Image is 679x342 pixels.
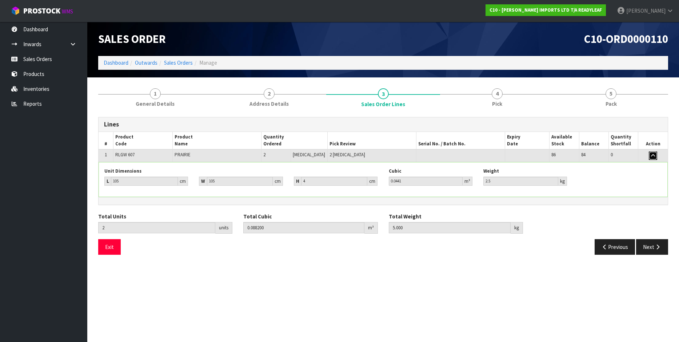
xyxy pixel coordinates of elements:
span: Pick [492,100,502,108]
th: Quantity Shortfall [608,132,638,149]
label: Total Cubic [243,213,272,220]
input: Length [111,177,178,186]
a: Sales Orders [164,59,193,66]
span: Manage [199,59,217,66]
label: Total Weight [389,213,422,220]
span: Pack [606,100,617,108]
div: m³ [463,177,472,186]
th: # [99,132,113,149]
input: Total Cubic [243,222,364,233]
input: Width [207,177,272,186]
label: Weight [483,168,499,174]
img: cube-alt.png [11,6,20,15]
a: Outwards [135,59,157,66]
span: 86 [551,152,556,158]
th: Product Code [113,132,173,149]
span: C10-ORD0000110 [584,32,668,46]
span: 4 [492,88,503,99]
input: Weight [483,177,558,186]
small: WMS [62,8,73,15]
div: m³ [364,222,378,234]
span: ProStock [23,6,60,16]
label: Cubic [389,168,402,174]
span: 2 [263,152,265,158]
span: 2 [MEDICAL_DATA] [329,152,365,158]
span: 84 [581,152,586,158]
span: Sales Order [98,32,166,46]
a: Dashboard [104,59,128,66]
span: RLGW 607 [115,152,135,158]
th: Expiry Date [505,132,550,149]
span: 0 [611,152,613,158]
span: Sales Order Lines [98,112,668,260]
input: Cubic [389,177,463,186]
strong: C10 - [PERSON_NAME] IMPORTS LTD T/A READYLEAF [490,7,602,13]
button: Previous [595,239,635,255]
span: [MEDICAL_DATA] [293,152,325,158]
span: 1 [150,88,161,99]
th: Action [638,132,668,149]
div: cm [273,177,283,186]
th: Available Stock [550,132,579,149]
div: cm [178,177,188,186]
span: Address Details [249,100,289,108]
strong: W [201,178,205,184]
span: Sales Order Lines [361,100,405,108]
th: Quantity Ordered [261,132,328,149]
button: Exit [98,239,121,255]
span: 3 [378,88,389,99]
span: [PERSON_NAME] [626,7,666,14]
span: PRAIRIE [175,152,191,158]
th: Balance [579,132,608,149]
input: Height [301,177,367,186]
th: Product Name [172,132,261,149]
label: Unit Dimensions [104,168,141,174]
th: Pick Review [328,132,416,149]
span: 2 [264,88,275,99]
button: Next [636,239,668,255]
input: Total Units [98,222,215,233]
div: kg [558,177,567,186]
div: kg [511,222,523,234]
div: cm [367,177,378,186]
span: 1 [105,152,107,158]
strong: H [296,178,299,184]
div: units [215,222,232,234]
input: Total Weight [389,222,511,233]
h3: Lines [104,121,662,128]
strong: L [107,178,109,184]
label: Total Units [98,213,126,220]
span: 5 [606,88,616,99]
th: Serial No. / Batch No. [416,132,505,149]
span: General Details [136,100,175,108]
